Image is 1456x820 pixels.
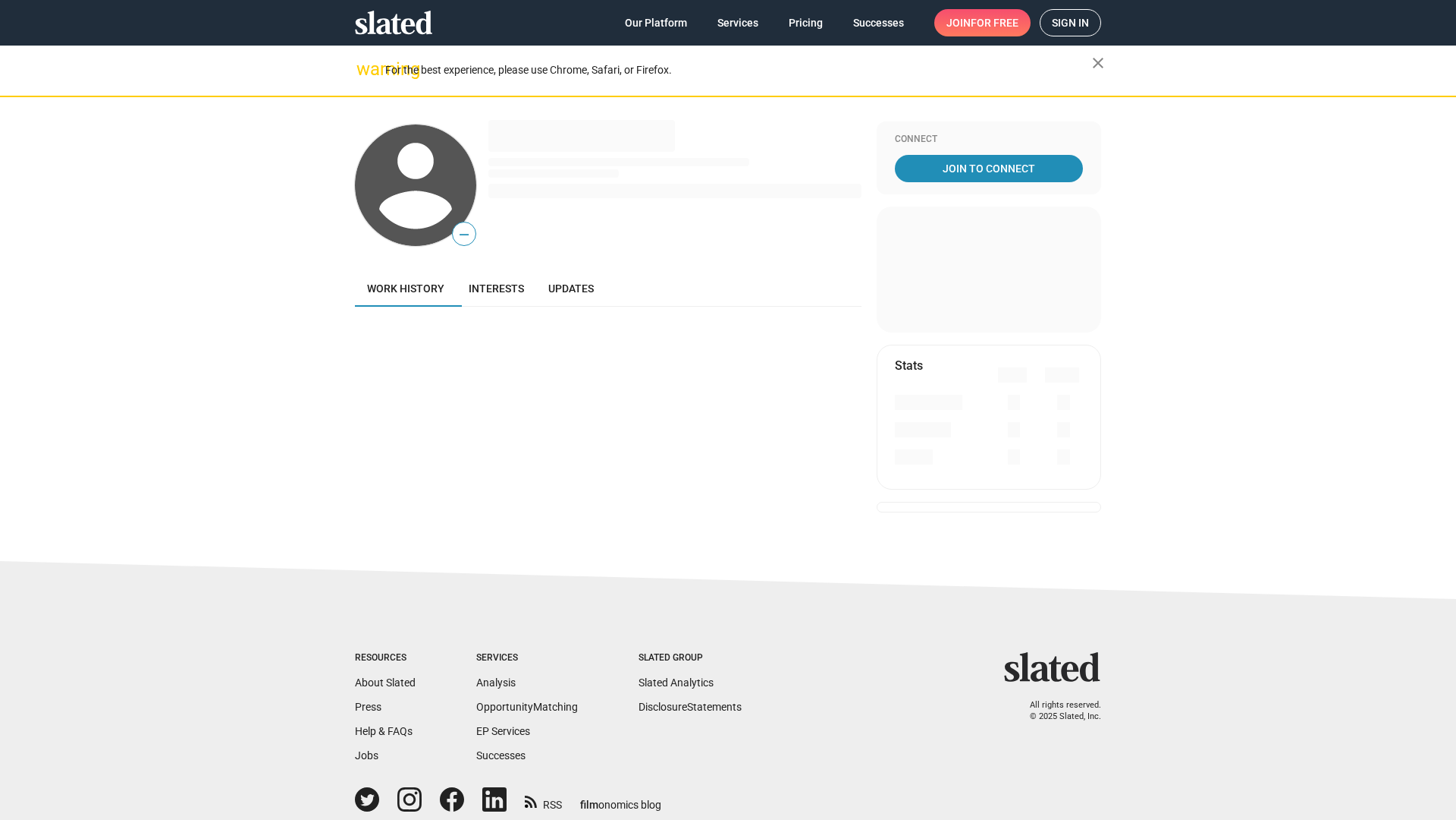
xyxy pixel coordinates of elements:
span: Work history [367,282,444,295]
a: Work history [355,270,457,307]
a: Join To Connect [895,155,1083,182]
span: Updates [548,282,594,295]
a: Pricing [777,9,835,36]
a: Jobs [355,749,378,762]
div: Services [476,652,578,664]
mat-icon: warning [356,60,375,78]
span: for free [971,9,1018,36]
a: OpportunityMatching [476,701,578,713]
mat-icon: close [1089,54,1107,72]
a: Successes [476,749,526,762]
mat-card-title: Stats [895,358,923,374]
span: film [580,799,598,811]
span: Join To Connect [898,155,1080,182]
span: Sign in [1052,10,1089,36]
a: Help & FAQs [355,725,413,737]
a: RSS [525,789,562,812]
a: Joinfor free [934,9,1031,36]
span: Join [946,9,1018,36]
a: DisclosureStatements [639,701,742,713]
a: EP Services [476,725,530,737]
span: Successes [853,9,904,36]
div: Resources [355,652,416,664]
a: Slated Analytics [639,676,714,689]
a: Sign in [1040,9,1101,36]
p: All rights reserved. © 2025 Slated, Inc. [1014,700,1101,722]
div: For the best experience, please use Chrome, Safari, or Firefox. [385,60,1092,80]
a: filmonomics blog [580,786,661,812]
span: Our Platform [625,9,687,36]
span: Services [717,9,758,36]
span: Pricing [789,9,823,36]
a: Interests [457,270,536,307]
a: Analysis [476,676,516,689]
a: Our Platform [613,9,699,36]
a: Services [705,9,770,36]
div: Slated Group [639,652,742,664]
div: Connect [895,134,1083,146]
a: About Slated [355,676,416,689]
a: Successes [841,9,916,36]
span: — [453,225,475,244]
a: Updates [536,270,606,307]
span: Interests [469,282,524,295]
a: Press [355,701,381,713]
